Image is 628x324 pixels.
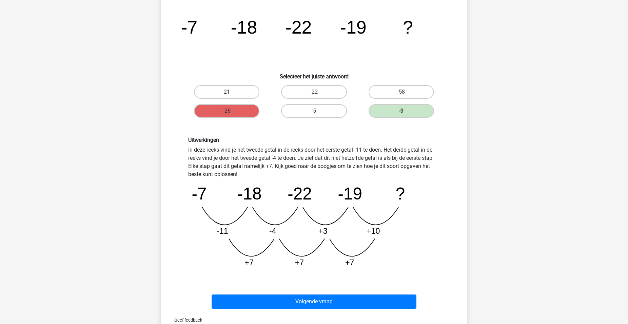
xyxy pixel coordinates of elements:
tspan: +7 [295,258,304,267]
tspan: -18 [237,184,261,203]
tspan: +7 [346,258,354,267]
tspan: -19 [340,17,367,37]
label: -9 [369,104,434,118]
tspan: -19 [338,184,362,203]
tspan: -7 [192,184,207,203]
label: -58 [369,85,434,99]
label: 21 [194,85,259,99]
label: -5 [281,104,347,118]
tspan: -22 [288,184,312,203]
h6: Selecteer het juiste antwoord [172,68,456,80]
tspan: ? [396,184,405,203]
tspan: +10 [367,227,380,235]
span: Geef feedback [169,318,202,323]
tspan: -18 [231,17,257,37]
h6: Uitwerkingen [188,137,440,143]
tspan: -4 [269,227,276,235]
tspan: ? [403,17,413,37]
tspan: +3 [319,227,328,235]
tspan: +7 [245,258,254,267]
tspan: -7 [181,17,197,37]
label: -26 [194,104,259,118]
div: In deze reeks vind je het tweede getal in de reeks door het eerste getal -11 te doen. Het derde g... [183,137,445,273]
label: -22 [281,85,347,99]
button: Volgende vraag [212,294,417,309]
tspan: -11 [217,227,228,235]
tspan: -22 [286,17,312,37]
